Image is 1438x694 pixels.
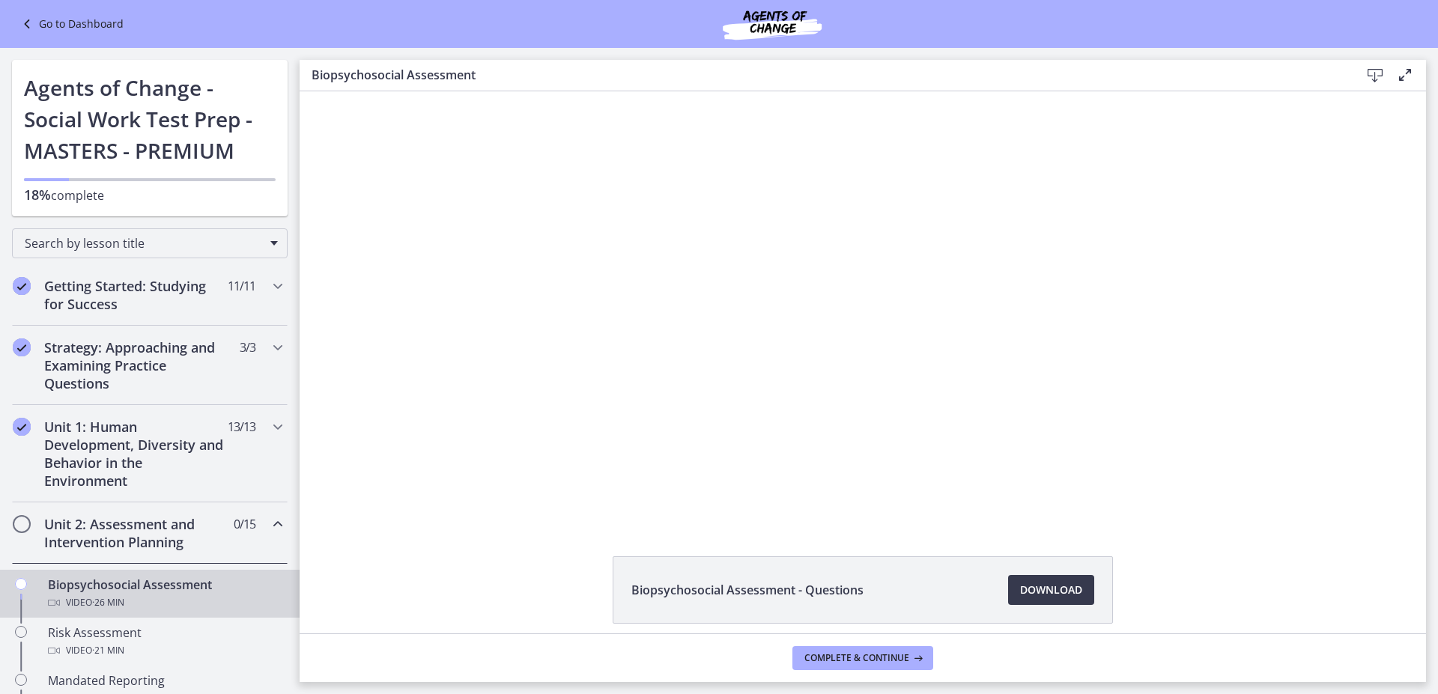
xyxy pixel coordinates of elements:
iframe: Video Lesson [300,91,1426,522]
h2: Unit 1: Human Development, Diversity and Behavior in the Environment [44,418,227,490]
span: 11 / 11 [228,277,255,295]
span: Download [1020,581,1082,599]
div: Biopsychosocial Assessment [48,576,282,612]
h3: Biopsychosocial Assessment [312,66,1336,84]
span: Biopsychosocial Assessment - Questions [631,581,864,599]
h2: Strategy: Approaching and Examining Practice Questions [44,338,227,392]
i: Completed [13,338,31,356]
span: Complete & continue [804,652,909,664]
h2: Getting Started: Studying for Success [44,277,227,313]
p: complete [24,186,276,204]
span: 0 / 15 [234,515,255,533]
div: Video [48,594,282,612]
span: 3 / 3 [240,338,255,356]
span: 18% [24,186,51,204]
i: Completed [13,277,31,295]
span: Search by lesson title [25,235,263,252]
button: Complete & continue [792,646,933,670]
h1: Agents of Change - Social Work Test Prep - MASTERS - PREMIUM [24,72,276,166]
img: Agents of Change [682,6,862,42]
div: Video [48,642,282,660]
h2: Unit 2: Assessment and Intervention Planning [44,515,227,551]
span: · 26 min [92,594,124,612]
a: Download [1008,575,1094,605]
div: Search by lesson title [12,228,288,258]
span: · 21 min [92,642,124,660]
i: Completed [13,418,31,436]
div: Risk Assessment [48,624,282,660]
a: Go to Dashboard [18,15,124,33]
span: 13 / 13 [228,418,255,436]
